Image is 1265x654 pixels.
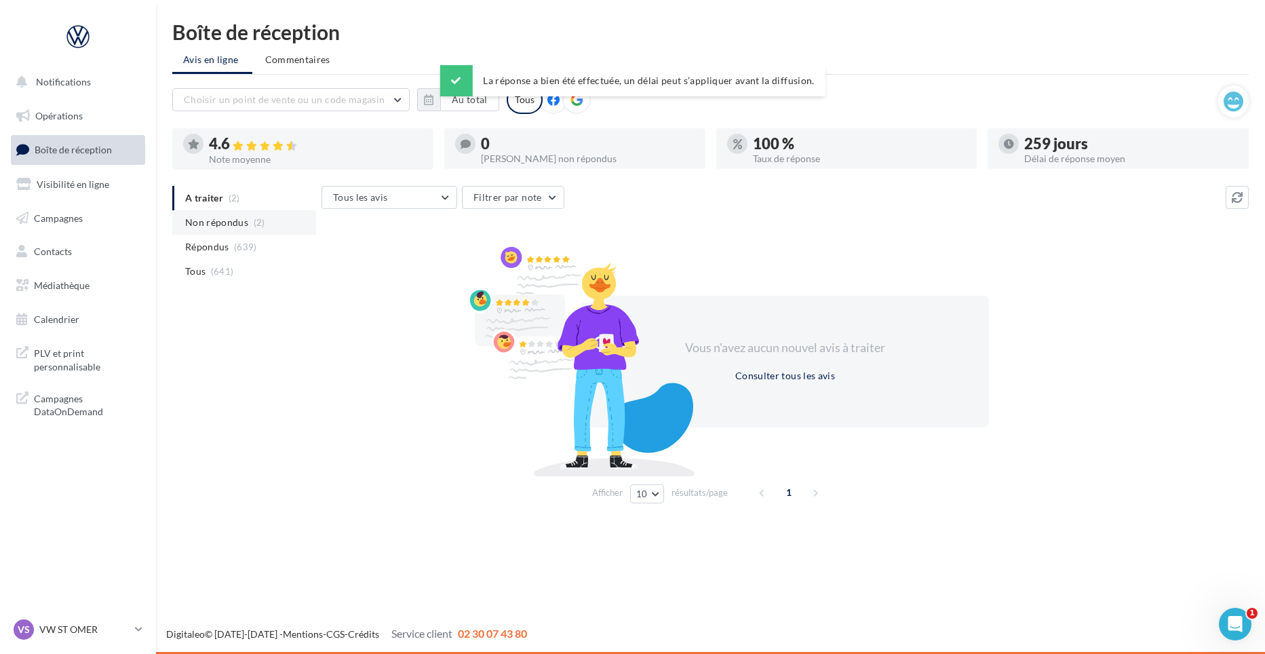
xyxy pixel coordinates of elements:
a: CGS [326,628,345,640]
span: Opérations [35,110,83,121]
span: Campagnes [34,212,83,223]
a: Mentions [283,628,323,640]
span: Tous [185,265,206,278]
div: 0 [481,136,695,151]
button: Consulter tous les avis [730,368,840,384]
div: Vous n'avez aucun nouvel avis à traiter [669,339,902,357]
div: La réponse a bien été effectuée, un délai peut s’appliquer avant la diffusion. [440,65,825,96]
span: PLV et print personnalisable [34,344,140,373]
span: Notifications [36,76,91,88]
a: Calendrier [8,305,148,334]
span: 02 30 07 43 80 [458,627,527,640]
span: Calendrier [34,313,79,325]
a: Campagnes [8,204,148,233]
div: Délai de réponse moyen [1024,154,1238,163]
a: VS VW ST OMER [11,617,145,642]
div: Note moyenne [209,155,423,164]
span: (639) [234,242,257,252]
a: Visibilité en ligne [8,170,148,199]
button: Tous les avis [322,186,457,209]
a: Campagnes DataOnDemand [8,384,148,424]
a: Boîte de réception [8,135,148,164]
span: Tous les avis [333,191,388,203]
span: 1 [1247,608,1258,619]
span: 10 [636,488,648,499]
button: Choisir un point de vente ou un code magasin [172,88,410,111]
span: résultats/page [672,486,728,499]
div: 4.6 [209,136,423,152]
span: Service client [391,627,452,640]
a: Médiathèque [8,271,148,300]
span: Visibilité en ligne [37,178,109,190]
div: Boîte de réception [172,22,1249,42]
span: Médiathèque [34,280,90,291]
button: Au total [417,88,499,111]
button: Filtrer par note [462,186,564,209]
span: Répondus [185,240,229,254]
span: Non répondus [185,216,248,229]
span: (641) [211,266,234,277]
a: Opérations [8,102,148,130]
span: Choisir un point de vente ou un code magasin [184,94,385,105]
span: (2) [254,217,265,228]
span: VS [18,623,30,636]
div: 259 jours [1024,136,1238,151]
a: Crédits [348,628,379,640]
span: Campagnes DataOnDemand [34,389,140,419]
button: Notifications [8,68,142,96]
div: 100 % [753,136,967,151]
span: Boîte de réception [35,144,112,155]
div: Taux de réponse [753,154,967,163]
p: VW ST OMER [39,623,130,636]
iframe: Intercom live chat [1219,608,1251,640]
button: 10 [630,484,665,503]
a: PLV et print personnalisable [8,339,148,379]
a: Contacts [8,237,148,266]
span: Contacts [34,246,72,257]
span: Commentaires [265,53,330,66]
div: [PERSON_NAME] non répondus [481,154,695,163]
a: Digitaleo [166,628,205,640]
span: © [DATE]-[DATE] - - - [166,628,527,640]
span: Afficher [592,486,623,499]
span: 1 [778,482,800,503]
